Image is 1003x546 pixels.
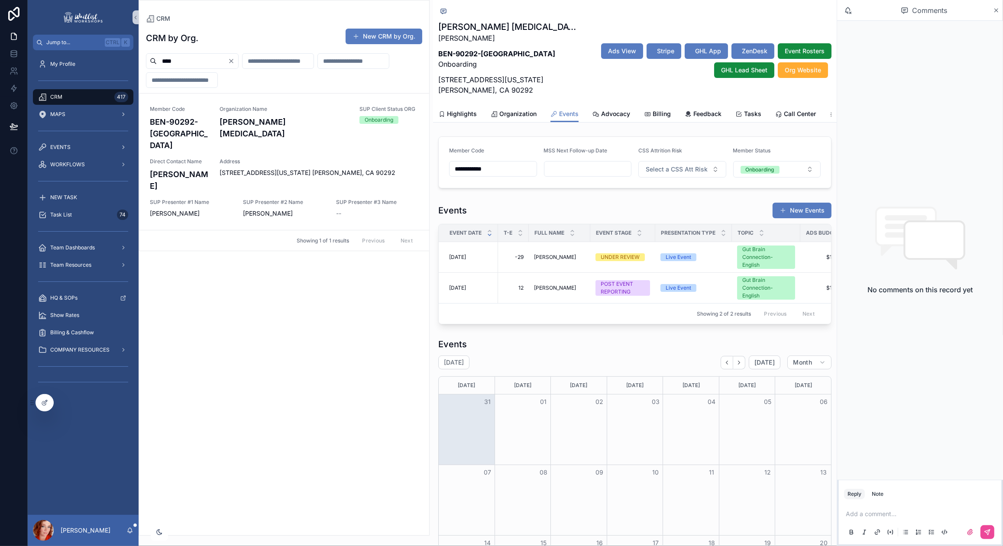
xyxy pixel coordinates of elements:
[62,10,104,24] img: App logo
[784,110,816,118] span: Call Center
[139,94,429,230] a: Member CodeBEN-90292-[GEOGRAPHIC_DATA]Organization Name[PERSON_NAME] [MEDICAL_DATA]SUP Client Sta...
[61,526,110,535] p: [PERSON_NAME]
[50,294,78,301] span: HQ & SOPs
[146,14,170,23] a: CRM
[664,377,718,394] div: [DATE]
[775,106,816,123] a: Call Center
[122,39,129,46] span: K
[50,194,77,201] span: NEW TASK
[534,284,576,291] span: [PERSON_NAME]
[438,106,477,123] a: Highlights
[721,356,733,369] button: Back
[220,106,349,113] span: Organization Name
[777,377,830,394] div: [DATE]
[50,312,79,319] span: Show Rates
[438,204,467,216] h1: Events
[534,254,585,261] a: [PERSON_NAME]
[661,229,715,236] span: Presentation Type
[666,253,691,261] div: Live Event
[33,35,133,50] button: Jump to...CtrlK
[150,158,209,165] span: Direct Contact Name
[721,377,774,394] div: [DATE]
[819,467,829,478] button: 13
[912,5,947,16] span: Comments
[449,284,466,291] span: [DATE]
[538,397,549,407] button: 01
[499,110,537,118] span: Organization
[336,199,419,206] span: SUP Presenter #3 Name
[742,246,790,269] div: Gut Brain Connection-English
[33,307,133,323] a: Show Rates
[150,209,233,218] span: [PERSON_NAME]
[867,284,973,295] h2: No comments on this record yet
[763,397,773,407] button: 05
[749,355,780,369] button: [DATE]
[50,111,65,118] span: MAPS
[731,43,774,59] button: ZenDesk
[482,467,492,478] button: 07
[150,106,209,113] span: Member Code
[33,89,133,105] a: CRM417
[33,207,133,223] a: Task List74
[785,47,825,55] span: Event Rosters
[449,254,493,261] a: [DATE]
[297,237,349,244] span: Showing 1 of 1 results
[438,74,579,95] p: [STREET_ADDRESS][US_STATE] [PERSON_NAME], CA 90292
[114,92,128,102] div: 417
[868,489,887,499] button: Note
[552,377,605,394] div: [DATE]
[33,157,133,172] a: WORKFLOWS
[156,14,170,23] span: CRM
[220,158,419,165] span: Address
[650,467,661,478] button: 10
[754,359,775,366] span: [DATE]
[450,229,482,236] span: Event Date
[737,246,795,269] a: Gut Brain Connection-English
[33,257,133,273] a: Team Resources
[806,284,851,291] a: $1,500.00
[534,284,585,291] a: [PERSON_NAME]
[33,107,133,122] a: MAPS
[550,106,579,123] a: Events
[33,56,133,72] a: My Profile
[644,106,671,123] a: Billing
[744,110,761,118] span: Tasks
[601,253,640,261] div: UNDER REVIEW
[503,284,524,291] a: 12
[50,346,110,353] span: COMPANY RESOURCES
[872,491,883,498] div: Note
[503,254,524,261] a: -29
[714,62,774,78] button: GHL Lead Sheet
[336,209,341,218] span: --
[773,203,832,218] button: New Events
[243,209,326,218] span: [PERSON_NAME]
[601,280,645,296] div: POST EVENT REPORTING
[608,377,662,394] div: [DATE]
[146,32,198,44] h1: CRM by Org.
[595,253,650,261] a: UNDER REVIEW
[50,61,75,68] span: My Profile
[660,284,727,292] a: Live Event
[28,50,139,400] div: scrollable content
[447,110,477,118] span: Highlights
[601,43,643,59] button: Ads View
[595,280,650,296] a: POST EVENT REPORTING
[660,253,727,261] a: Live Event
[685,106,722,123] a: Feedback
[33,325,133,340] a: Billing & Cashflow
[150,199,233,206] span: SUP Presenter #1 Name
[733,161,821,178] button: Select Button
[653,110,671,118] span: Billing
[806,254,851,261] span: $1,500.00
[50,244,95,251] span: Team Dashboards
[819,397,829,407] button: 06
[787,355,832,369] button: Month
[596,229,631,236] span: Event Stage
[638,161,726,178] button: Select Button
[706,467,717,478] button: 11
[50,144,71,151] span: EVENTS
[449,284,493,291] a: [DATE]
[594,397,605,407] button: 02
[608,47,636,55] span: Ads View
